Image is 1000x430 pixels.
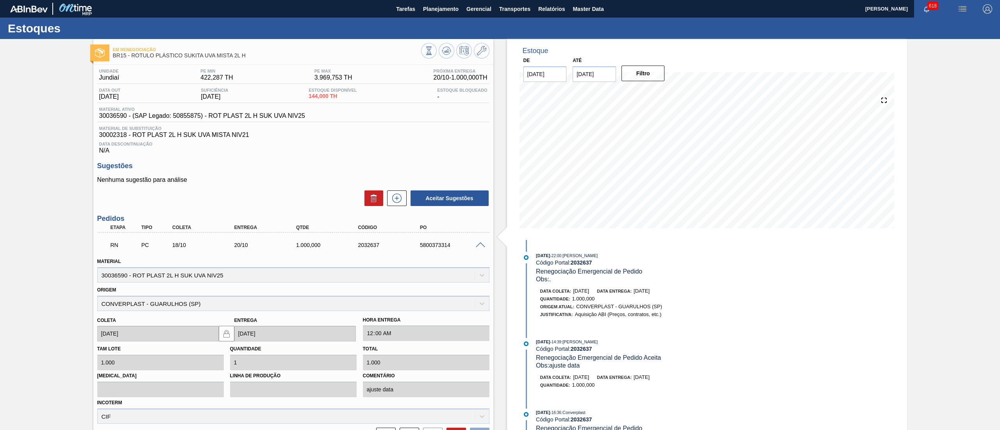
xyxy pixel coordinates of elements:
button: Aceitar Sugestões [411,190,489,206]
span: 30036590 - (SAP Legado: 50855875) - ROT PLAST 2L H SUK UVA NIV25 [99,112,305,119]
h3: Sugestões [97,162,489,170]
div: 18/10/2025 [170,242,241,248]
span: Justificativa: [540,312,573,317]
span: Data entrega: [597,289,632,293]
span: 618 [927,2,938,10]
label: Até [573,58,582,63]
label: Origem [97,287,116,293]
div: Código Portal: [536,259,721,266]
button: locked [219,326,234,341]
button: Notificações [914,4,939,14]
div: Nova sugestão [383,190,407,206]
button: Programar Estoque [456,43,472,59]
span: Planejamento [423,4,459,14]
span: Material de Substituição [99,126,487,131]
span: Renegociação Emergencial de Pedido [536,268,642,275]
div: 2032637 [356,242,427,248]
span: Data out [99,88,121,92]
div: 5800373314 [418,242,489,248]
label: De [523,58,530,63]
div: Qtde [294,225,365,230]
img: atual [524,341,529,346]
span: [DATE] [201,93,228,100]
p: RN [111,242,140,248]
label: Comentário [363,370,489,382]
label: Linha de Produção [230,370,357,382]
span: Estoque Bloqueado [437,88,487,92]
span: 144,000 TH [309,93,357,99]
label: [MEDICAL_DATA] [97,370,224,382]
span: Relatórios [538,4,565,14]
span: Data coleta: [540,375,571,380]
div: PO [418,225,489,230]
img: atual [524,412,529,417]
span: [DATE] [536,339,550,344]
span: Origem Atual: [540,304,574,309]
span: [DATE] [634,374,650,380]
label: Quantidade [230,346,261,352]
div: Entrega [232,225,303,230]
div: Código [356,225,427,230]
strong: 2032637 [571,346,592,352]
div: Estoque [523,47,548,55]
div: N/A [97,139,489,154]
span: Em Renegociação [113,47,421,52]
h3: Pedidos [97,215,489,223]
span: - 14:39 [550,340,561,344]
img: atual [524,255,529,260]
span: [DATE] [573,374,589,380]
span: Master Data [573,4,604,14]
span: - 22:00 [550,254,561,258]
img: userActions [958,4,967,14]
span: Renegociação Emergencial de Pedido Aceita [536,354,661,361]
p: Nenhuma sugestão para análise [97,176,489,183]
span: 422,287 TH [200,74,233,81]
input: dd/mm/yyyy [573,66,616,82]
img: TNhmsLtSVTkK8tSr43FrP2fwEKptu5GPRR3wAAAABJRU5ErkJggg== [10,5,48,12]
div: 20/10/2025 [232,242,303,248]
button: Ir ao Master Data / Geral [474,43,489,59]
span: : Converplast [561,410,586,415]
span: Material ativo [99,107,305,112]
label: Hora Entrega [363,315,489,326]
span: Quantidade : [540,297,570,301]
span: PE MIN [200,69,233,73]
span: Transportes [499,4,530,14]
div: 1.000,000 [294,242,365,248]
span: Tarefas [396,4,415,14]
span: Obs: . [536,276,551,283]
span: Suficiência [201,88,228,92]
strong: 2032637 [571,416,592,423]
span: Gerencial [466,4,491,14]
span: Quantidade : [540,383,570,387]
span: Unidade [99,69,120,73]
input: dd/mm/yyyy [97,326,219,341]
span: 30002318 - ROT PLAST 2L H SUK UVA MISTA NIV21 [99,131,487,139]
button: Filtro [621,66,665,81]
label: Material [97,259,121,264]
div: Etapa [109,225,142,230]
span: Data entrega: [597,375,632,380]
span: - 16:36 [550,410,561,415]
span: : [PERSON_NAME] [561,253,598,258]
span: 3.969,753 TH [314,74,352,81]
span: [DATE] [99,93,121,100]
div: Tipo [139,225,173,230]
label: Coleta [97,318,116,323]
label: Incoterm [97,400,122,405]
span: 1.000,000 [572,296,595,302]
div: Excluir Sugestões [361,190,383,206]
span: : [PERSON_NAME] [561,339,598,344]
span: Obs: ajuste data [536,362,580,369]
div: Coleta [170,225,241,230]
div: Aceitar Sugestões [407,190,489,207]
span: Jundiaí [99,74,120,81]
span: [DATE] [634,288,650,294]
button: Atualizar Gráfico [439,43,454,59]
span: [DATE] [536,253,550,258]
span: CONVERPLAST - GUARULHOS (SP) [576,304,662,309]
label: Tam lote [97,346,121,352]
label: Entrega [234,318,257,323]
span: PE MAX [314,69,352,73]
img: Ícone [95,48,105,58]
